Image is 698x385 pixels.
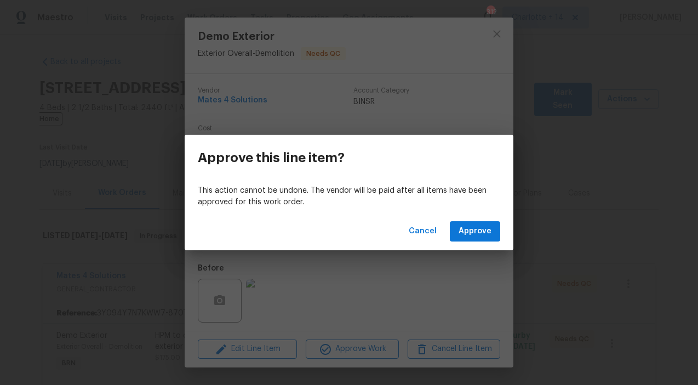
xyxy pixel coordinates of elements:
[450,221,500,242] button: Approve
[198,150,345,165] h3: Approve this line item?
[198,185,500,208] p: This action cannot be undone. The vendor will be paid after all items have been approved for this...
[404,221,441,242] button: Cancel
[459,225,491,238] span: Approve
[409,225,437,238] span: Cancel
